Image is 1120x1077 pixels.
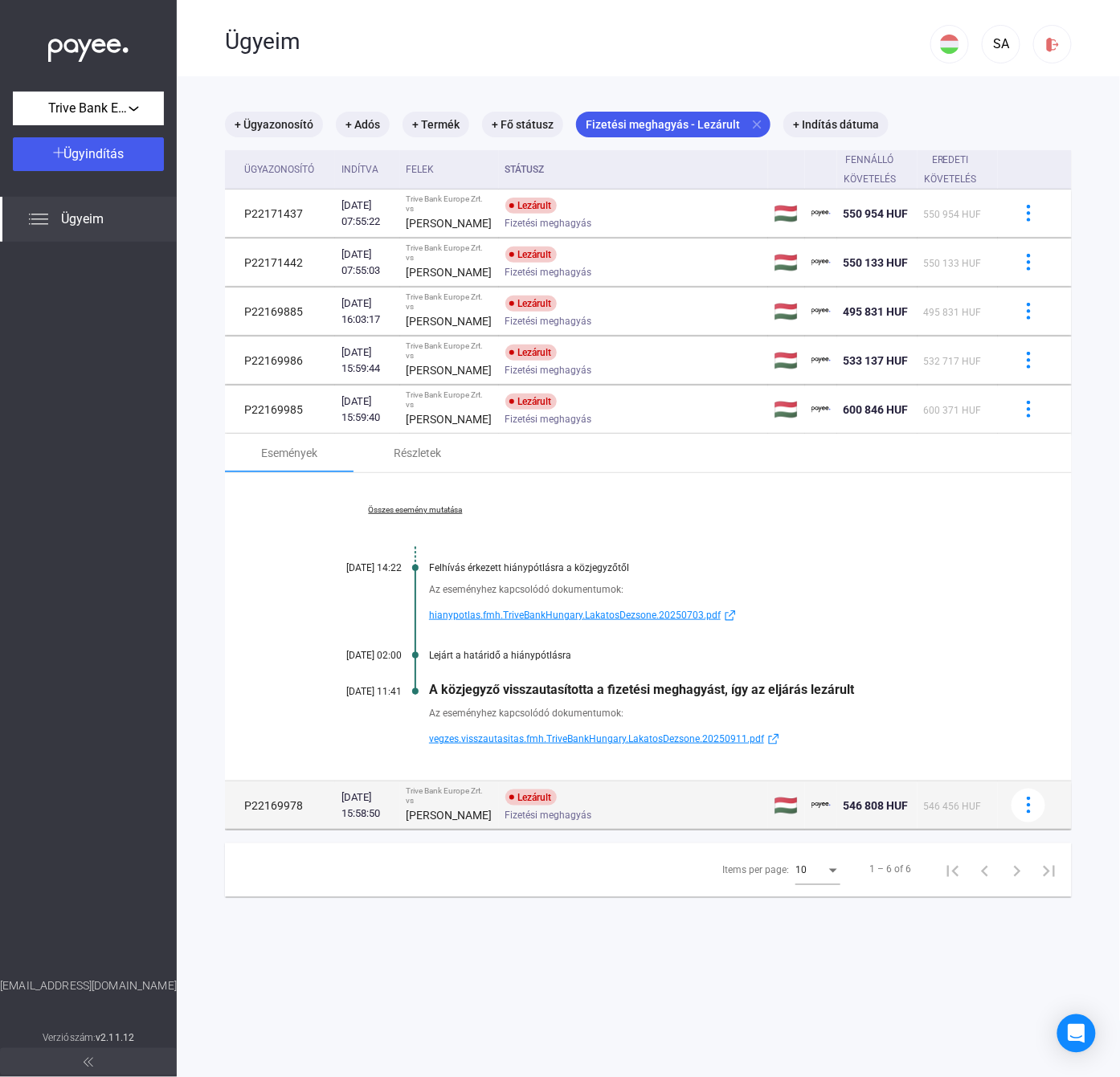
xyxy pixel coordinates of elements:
[407,341,493,361] div: Trive Bank Europe Zrt. vs
[429,729,991,749] a: vegzes.visszautasitas.fmh.TriveBankHungary.LakatosDezsone.20250911.pdfexternal-link-blue
[795,865,807,876] span: 10
[505,247,557,263] div: Lezárult
[13,137,164,171] button: Ügyindítás
[407,266,493,279] strong: [PERSON_NAME]
[844,354,909,367] span: 533 137 HUF
[407,786,493,806] div: Trive Bank Europe Zrt. vs
[783,112,889,137] mat-chip: + Indítás dátuma
[1012,789,1045,822] button: more-blue
[505,263,592,282] span: Fizetési meghagyás
[768,239,805,287] td: 🇭🇺
[1020,352,1037,369] img: more-blue
[750,117,764,132] mat-icon: close
[721,610,740,622] img: external-link-blue
[924,258,982,269] span: 550 133 HUF
[225,112,323,137] mat-chip: + Ügyazonosító
[1057,1014,1096,1053] div: Open Intercom Messenger
[341,160,378,179] div: Indítva
[29,210,48,229] img: list.svg
[924,405,982,416] span: 600 371 HUF
[225,337,335,385] td: P22169986
[811,351,831,370] img: payee-logo
[937,854,969,886] button: First page
[768,337,805,385] td: 🇭🇺
[505,214,592,233] span: Fizetési meghagyás
[969,854,1001,886] button: Previous page
[244,160,314,179] div: Ügyazonosító
[341,160,394,179] div: Indítva
[225,781,335,830] td: P22169978
[982,25,1020,63] button: SA
[505,198,557,214] div: Lezárult
[1033,25,1072,63] button: logout-red
[924,307,982,318] span: 495 831 HUF
[429,581,991,598] div: Az eseményhez kapcsolódó dokumentumok:
[844,799,909,812] span: 546 808 HUF
[811,253,831,272] img: payee-logo
[394,443,442,463] div: Részletek
[844,256,909,269] span: 550 133 HUF
[1020,254,1037,271] img: more-blue
[407,809,493,822] strong: [PERSON_NAME]
[844,150,897,189] div: Fennálló követelés
[1020,797,1037,814] img: more-blue
[869,860,911,879] div: 1 – 6 of 6
[407,160,493,179] div: Felek
[940,35,959,54] img: HU
[844,305,909,318] span: 495 831 HUF
[96,1033,134,1044] strong: v2.11.12
[505,345,557,361] div: Lezárult
[1012,393,1045,426] button: more-blue
[1044,36,1061,53] img: logout-red
[225,239,335,287] td: P22171442
[1012,344,1045,377] button: more-blue
[341,296,394,328] div: [DATE] 16:03:17
[64,146,125,161] span: Ügyindítás
[429,562,991,573] div: Felhívás érkezett hiánypótlásra a közjegyzőtől
[1001,854,1033,886] button: Next page
[48,99,129,118] span: Trive Bank Europe Zrt.
[407,364,493,377] strong: [PERSON_NAME]
[505,296,557,312] div: Lezárult
[305,686,402,697] div: [DATE] 11:41
[225,28,930,55] div: Ügyeim
[13,92,164,125] button: Trive Bank Europe Zrt.
[429,682,991,697] div: A közjegyző visszautasította a fizetési meghagyást, így az eljárás lezárult
[341,789,394,822] div: [DATE] 15:58:50
[811,400,831,419] img: payee-logo
[811,796,831,815] img: payee-logo
[403,112,469,137] mat-chip: + Termék
[924,356,982,367] span: 532 717 HUF
[811,302,831,321] img: payee-logo
[505,394,557,410] div: Lezárult
[768,781,805,830] td: 🇭🇺
[429,650,991,661] div: Lejárt a határidő a hiánypótlásra
[505,361,592,380] span: Fizetési meghagyás
[924,150,991,189] div: Eredeti követelés
[1020,303,1037,320] img: more-blue
[225,288,335,336] td: P22169885
[341,394,394,426] div: [DATE] 15:59:40
[429,606,991,625] a: hianypotlas.fmh.TriveBankHungary.LakatosDezsone.20250703.pdfexternal-link-blue
[576,112,771,137] mat-chip: Fizetési meghagyás - Lezárult
[924,801,982,812] span: 546 456 HUF
[407,292,493,312] div: Trive Bank Europe Zrt. vs
[407,217,493,230] strong: [PERSON_NAME]
[407,160,435,179] div: Felek
[407,194,493,214] div: Trive Bank Europe Zrt. vs
[722,861,789,880] div: Items per page:
[305,505,525,515] a: Összes esemény mutatása
[499,150,768,190] th: Státusz
[429,606,721,625] span: hianypotlas.fmh.TriveBankHungary.LakatosDezsone.20250703.pdf
[811,204,831,223] img: payee-logo
[844,403,909,416] span: 600 846 HUF
[505,312,592,331] span: Fizetési meghagyás
[768,386,805,434] td: 🇭🇺
[768,288,805,336] td: 🇭🇺
[505,789,557,806] div: Lezárult
[341,198,394,230] div: [DATE] 07:55:22
[53,147,64,158] img: plus-white.svg
[924,209,982,220] span: 550 954 HUF
[407,413,493,426] strong: [PERSON_NAME]
[987,35,1015,54] div: SA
